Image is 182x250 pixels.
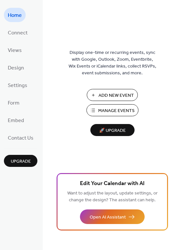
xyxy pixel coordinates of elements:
a: Form [4,95,23,110]
span: Contact Us [8,133,33,144]
a: Connect [4,25,32,40]
span: Display one-time or recurring events, sync with Google, Outlook, Zoom, Eventbrite, Wix Events or ... [69,49,156,77]
span: Views [8,45,22,56]
span: Settings [8,81,27,91]
button: Manage Events [86,104,138,116]
span: Form [8,98,19,108]
a: Contact Us [4,131,37,145]
span: Open AI Assistant [90,214,126,221]
button: Open AI Assistant [80,209,145,224]
a: Embed [4,113,28,127]
span: Embed [8,116,24,126]
span: 🚀 Upgrade [94,126,131,135]
span: Home [8,10,22,21]
span: Edit Your Calendar with AI [80,179,145,188]
a: Views [4,43,26,57]
span: Connect [8,28,28,38]
button: Add New Event [87,89,138,101]
button: 🚀 Upgrade [90,124,135,136]
span: Add New Event [98,92,134,99]
span: Want to adjust the layout, update settings, or change the design? The assistant can help. [67,189,158,205]
a: Design [4,60,28,75]
span: Upgrade [11,158,31,165]
button: Upgrade [4,155,37,167]
span: Design [8,63,24,73]
span: Manage Events [98,107,135,114]
a: Settings [4,78,31,92]
a: Home [4,8,26,22]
